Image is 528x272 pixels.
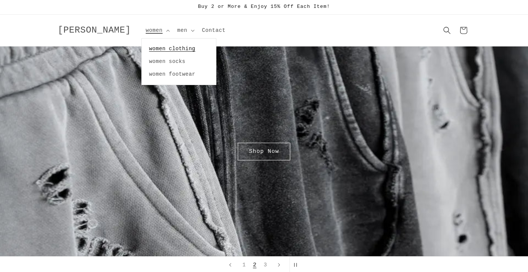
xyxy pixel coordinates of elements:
[58,25,131,35] span: [PERSON_NAME]
[142,42,216,55] a: women clothing
[173,22,198,38] summary: men
[146,27,163,34] span: women
[55,23,134,38] a: [PERSON_NAME]
[238,258,249,272] button: Load slide 1 of 3
[439,22,455,39] summary: Search
[202,27,226,34] span: Contact
[238,143,290,160] a: Shop Now
[260,258,270,272] button: Load slide 3 of 3
[198,22,230,38] a: Contact
[141,22,173,38] summary: women
[198,4,330,9] span: Buy 2 or More & Enjoy 15% Off Each Item!
[142,68,216,81] a: women footwear
[177,27,187,34] span: men
[142,55,216,68] a: women socks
